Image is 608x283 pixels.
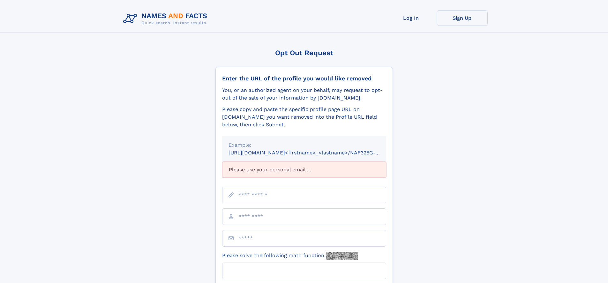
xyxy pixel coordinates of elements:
small: [URL][DOMAIN_NAME]<firstname>_<lastname>/NAF325G-xxxxxxxx [229,150,398,156]
div: Enter the URL of the profile you would like removed [222,75,386,82]
a: Sign Up [437,10,488,26]
img: Logo Names and Facts [121,10,213,27]
div: You, or an authorized agent on your behalf, may request to opt-out of the sale of your informatio... [222,86,386,102]
div: Please use your personal email ... [222,162,386,178]
a: Log In [386,10,437,26]
div: Example: [229,141,380,149]
label: Please solve the following math function: [222,252,358,260]
div: Please copy and paste the specific profile page URL on [DOMAIN_NAME] you want removed into the Pr... [222,106,386,129]
div: Opt Out Request [215,49,393,57]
